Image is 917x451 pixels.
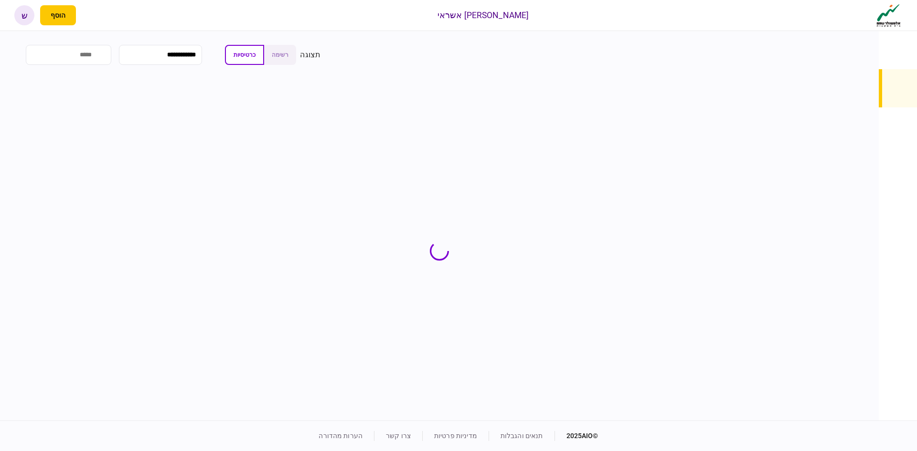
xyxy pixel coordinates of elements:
[386,432,411,440] a: צרו קשר
[234,52,256,58] span: כרטיסיות
[300,49,320,61] div: תצוגה
[225,45,264,65] button: כרטיסיות
[82,5,102,25] button: פתח רשימת התראות
[264,45,296,65] button: רשימה
[501,432,543,440] a: תנאים והגבלות
[437,9,529,21] div: [PERSON_NAME] אשראי
[272,52,288,58] span: רשימה
[40,5,76,25] button: פתח תפריט להוספת לקוח
[554,431,598,441] div: © 2025 AIO
[434,432,477,440] a: מדיניות פרטיות
[874,3,903,27] img: client company logo
[14,5,34,25] button: ש
[319,432,363,440] a: הערות מהדורה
